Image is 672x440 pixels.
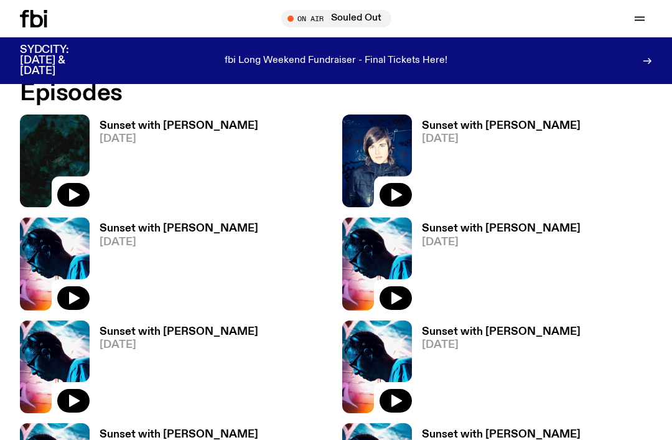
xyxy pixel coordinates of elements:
[100,340,258,350] span: [DATE]
[100,223,258,234] h3: Sunset with [PERSON_NAME]
[20,217,90,310] img: Simon Caldwell stands side on, looking downwards. He has headphones on. Behind him is a brightly ...
[422,327,581,337] h3: Sunset with [PERSON_NAME]
[90,223,258,310] a: Sunset with [PERSON_NAME][DATE]
[20,45,100,77] h3: SYDCITY: [DATE] & [DATE]
[342,217,412,310] img: Simon Caldwell stands side on, looking downwards. He has headphones on. Behind him is a brightly ...
[100,121,258,131] h3: Sunset with [PERSON_NAME]
[422,121,581,131] h3: Sunset with [PERSON_NAME]
[422,340,581,350] span: [DATE]
[100,429,258,440] h3: Sunset with [PERSON_NAME]
[422,134,581,144] span: [DATE]
[422,237,581,248] span: [DATE]
[422,429,581,440] h3: Sunset with [PERSON_NAME]
[20,82,437,105] h2: Episodes
[412,121,581,207] a: Sunset with [PERSON_NAME][DATE]
[100,237,258,248] span: [DATE]
[412,327,581,413] a: Sunset with [PERSON_NAME][DATE]
[100,134,258,144] span: [DATE]
[342,321,412,413] img: Simon Caldwell stands side on, looking downwards. He has headphones on. Behind him is a brightly ...
[20,321,90,413] img: Simon Caldwell stands side on, looking downwards. He has headphones on. Behind him is a brightly ...
[412,223,581,310] a: Sunset with [PERSON_NAME][DATE]
[422,223,581,234] h3: Sunset with [PERSON_NAME]
[225,55,447,67] p: fbi Long Weekend Fundraiser - Final Tickets Here!
[100,327,258,337] h3: Sunset with [PERSON_NAME]
[90,121,258,207] a: Sunset with [PERSON_NAME][DATE]
[281,10,391,27] button: On AirSouled Out
[90,327,258,413] a: Sunset with [PERSON_NAME][DATE]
